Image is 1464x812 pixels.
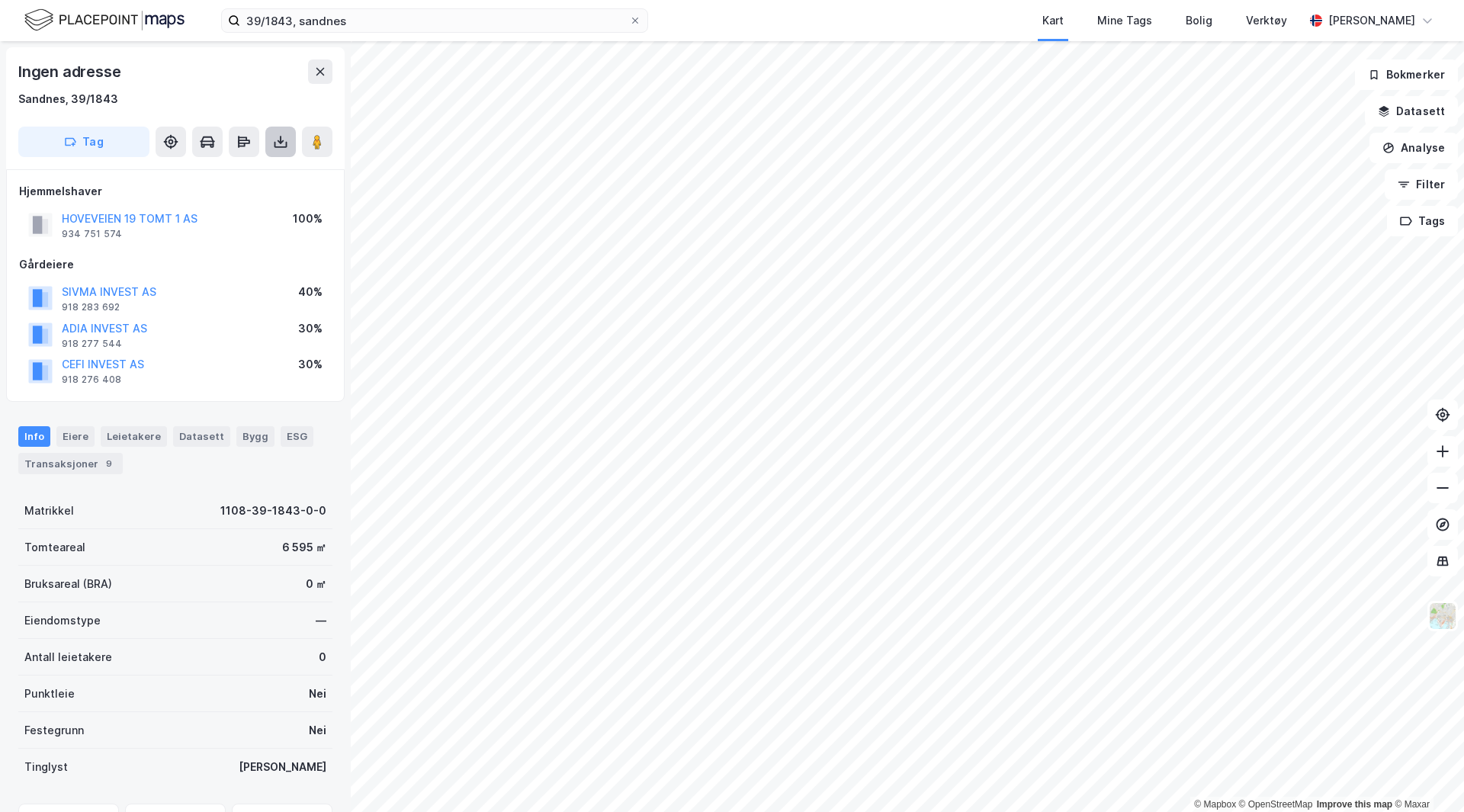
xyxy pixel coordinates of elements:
[173,426,230,446] div: Datasett
[1355,59,1458,90] button: Bokmerker
[101,426,167,446] div: Leietakere
[1317,799,1392,810] a: Improve this map
[62,338,122,350] div: 918 277 544
[298,319,323,338] div: 30%
[1365,96,1458,127] button: Datasett
[18,426,50,446] div: Info
[298,283,323,301] div: 40%
[220,502,326,520] div: 1108-39-1843-0-0
[293,210,323,228] div: 100%
[1328,11,1415,30] div: [PERSON_NAME]
[240,9,629,32] input: Søk på adresse, matrikkel, gårdeiere, leietakere eller personer
[281,426,313,446] div: ESG
[19,255,332,274] div: Gårdeiere
[62,301,120,313] div: 918 283 692
[298,355,323,374] div: 30%
[309,685,326,703] div: Nei
[1042,11,1064,30] div: Kart
[24,7,185,34] img: logo.f888ab2527a4732fd821a326f86c7f29.svg
[1239,799,1313,810] a: OpenStreetMap
[24,611,101,630] div: Eiendomstype
[1388,739,1464,812] div: Kontrollprogram for chat
[309,721,326,740] div: Nei
[62,228,122,240] div: 934 751 574
[1385,169,1458,200] button: Filter
[18,59,124,84] div: Ingen adresse
[316,611,326,630] div: —
[1097,11,1152,30] div: Mine Tags
[18,453,123,474] div: Transaksjoner
[236,426,274,446] div: Bygg
[24,685,75,703] div: Punktleie
[1194,799,1236,810] a: Mapbox
[62,374,121,386] div: 918 276 408
[306,575,326,593] div: 0 ㎡
[18,127,149,157] button: Tag
[24,502,74,520] div: Matrikkel
[24,721,84,740] div: Festegrunn
[1369,133,1458,163] button: Analyse
[18,90,118,108] div: Sandnes, 39/1843
[24,648,112,666] div: Antall leietakere
[56,426,95,446] div: Eiere
[319,648,326,666] div: 0
[1388,739,1464,812] iframe: Chat Widget
[101,456,117,471] div: 9
[19,182,332,201] div: Hjemmelshaver
[1186,11,1212,30] div: Bolig
[24,758,68,776] div: Tinglyst
[24,575,112,593] div: Bruksareal (BRA)
[239,758,326,776] div: [PERSON_NAME]
[24,538,85,557] div: Tomteareal
[1387,206,1458,236] button: Tags
[282,538,326,557] div: 6 595 ㎡
[1246,11,1287,30] div: Verktøy
[1428,602,1457,631] img: Z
